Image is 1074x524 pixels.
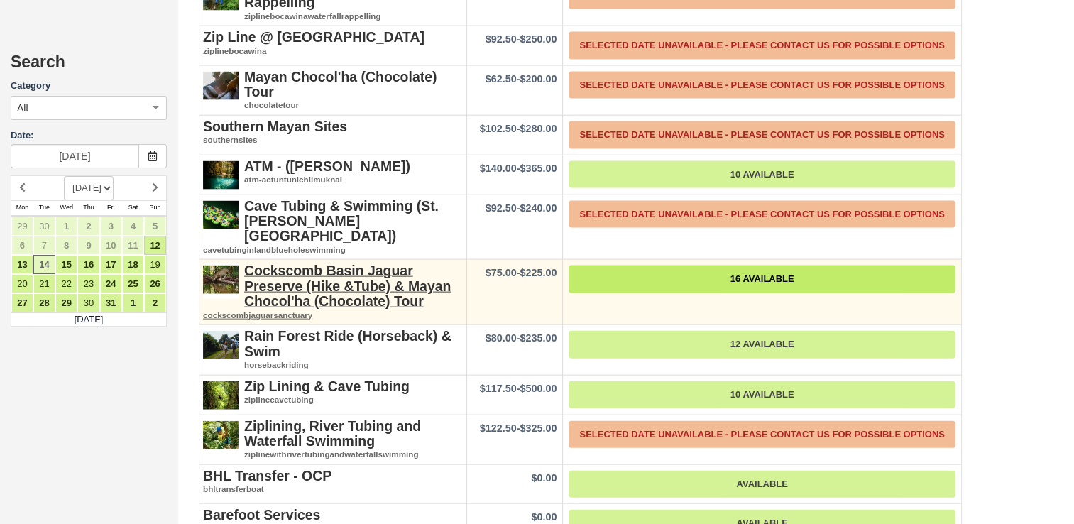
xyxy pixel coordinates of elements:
[203,329,239,364] img: S39-1
[486,202,517,214] span: $92.50
[244,198,439,244] strong: Cave Tubing & Swimming (St. [PERSON_NAME] [GEOGRAPHIC_DATA])
[203,449,463,461] em: ziplinewithrivertubingandwaterfallswimming
[520,422,557,434] span: $325.00
[569,161,955,189] a: 10 Available
[144,217,166,236] a: 5
[11,53,167,80] h2: Search
[100,200,122,216] th: Fri
[33,200,55,216] th: Tue
[122,274,144,293] a: 25
[244,263,451,309] strong: Cockscomb Basin Jaguar Preserve (Hike &Tube) & Mayan Chocol'ha (Chocolate) Tour
[55,217,77,236] a: 1
[203,134,463,146] em: southernsites
[520,33,557,45] span: $250.00
[520,267,557,278] span: $225.00
[11,274,33,293] a: 20
[203,379,463,406] a: Zip Lining & Cave Tubingziplinecavetubing
[122,236,144,255] a: 11
[100,274,122,293] a: 24
[569,201,955,229] a: Selected Date Unavailable - Please contact us for possible options
[569,121,955,149] a: Selected Date Unavailable - Please contact us for possible options
[55,255,77,274] a: 15
[486,73,557,84] span: -
[55,200,77,216] th: Wed
[480,123,557,134] span: -
[203,329,463,371] a: Rain Forest Ride (Horseback) & Swimhorsebackriding
[11,96,167,120] button: All
[203,484,463,496] em: bhltransferboat
[144,255,166,274] a: 19
[486,332,557,344] span: -
[100,255,122,274] a: 17
[33,274,55,293] a: 21
[203,119,347,134] strong: Southern Mayan Sites
[77,255,99,274] a: 16
[569,331,955,359] a: 12 Available
[11,200,33,216] th: Mon
[203,29,424,45] strong: Zip Line @ [GEOGRAPHIC_DATA]
[203,359,463,371] em: horsebackriding
[144,274,166,293] a: 26
[11,293,33,312] a: 27
[77,200,99,216] th: Thu
[203,159,463,186] a: ATM - ([PERSON_NAME])atm-actuntunichilmuknal
[486,267,517,278] span: $75.00
[100,217,122,236] a: 3
[55,274,77,293] a: 22
[480,422,517,434] span: $122.50
[11,80,167,93] label: Category
[520,332,557,344] span: $235.00
[203,244,463,256] em: cavetubinginlandblueholeswimming
[486,33,517,45] span: $92.50
[486,73,517,84] span: $62.50
[203,119,463,146] a: Southern Mayan Sitessouthernsites
[33,293,55,312] a: 28
[244,328,451,359] strong: Rain Forest Ride (Horseback) & Swim
[244,378,410,394] strong: Zip Lining & Cave Tubing
[203,419,463,461] a: Ziplining, River Tubing and Waterfall Swimmingziplinewithrivertubingandwaterfallswimming
[33,217,55,236] a: 30
[486,202,557,214] span: -
[203,199,239,234] img: S50-1
[122,217,144,236] a: 4
[520,73,557,84] span: $200.00
[203,419,239,454] img: S35-1
[480,163,557,174] span: -
[203,507,320,523] strong: Barefoot Services
[144,236,166,255] a: 12
[520,163,557,174] span: $365.00
[486,332,517,344] span: $80.00
[480,123,517,134] span: $102.50
[569,421,955,449] a: Selected Date Unavailable - Please contact us for possible options
[11,255,33,274] a: 13
[11,236,33,255] a: 6
[486,267,557,278] span: -
[203,310,463,322] em: cockscombjaguarsanctuary
[77,274,99,293] a: 23
[11,217,33,236] a: 29
[122,200,144,216] th: Sat
[203,30,463,57] a: Zip Line @ [GEOGRAPHIC_DATA]ziplinebocawina
[203,199,463,256] a: Cave Tubing & Swimming (St. [PERSON_NAME] [GEOGRAPHIC_DATA])cavetubinginlandblueholeswimming
[203,174,463,186] em: atm-actuntunichilmuknal
[569,381,955,409] a: 10 Available
[203,263,463,321] a: Cockscomb Basin Jaguar Preserve (Hike &Tube) & Mayan Chocol'ha (Chocolate) Tourcockscombjaguarsan...
[203,11,463,23] em: ziplinebocawinawaterfallrappelling
[569,471,955,498] a: Available
[244,158,410,174] strong: ATM - ([PERSON_NAME])
[100,236,122,255] a: 10
[17,101,28,115] span: All
[244,69,437,99] strong: Mayan Chocol'ha (Chocolate) Tour
[203,70,463,111] a: Mayan Chocol'ha (Chocolate) Tourchocolatetour
[486,33,557,45] span: -
[33,255,55,274] a: 14
[203,468,331,484] strong: BHL Transfer - OCP
[480,163,517,174] span: $140.00
[480,383,517,394] span: $117.50
[33,236,55,255] a: 7
[569,72,955,99] a: Selected Date Unavailable - Please contact us for possible options
[480,422,557,434] span: -
[11,312,167,327] td: [DATE]
[203,159,239,195] img: S42-2
[122,293,144,312] a: 1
